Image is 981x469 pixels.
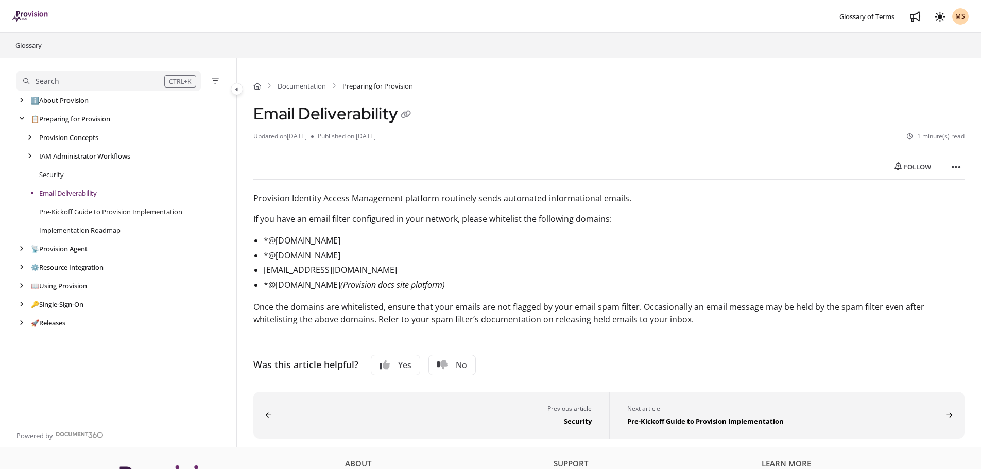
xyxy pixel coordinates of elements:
a: About Provision [31,95,89,106]
a: Provision Agent [31,244,88,254]
div: Next article [627,404,943,414]
a: Resource Integration [31,262,104,272]
button: MS [952,8,969,25]
button: No [428,355,476,375]
button: Yes [371,355,420,375]
p: If you have an email filter configured in your network, please whitelist the following domains: [253,213,965,225]
div: arrow [16,318,27,328]
span: Glossary of Terms [839,12,894,21]
li: *@[DOMAIN_NAME] [264,277,965,292]
div: Was this article helpful? [253,358,358,372]
span: ⚙️ [31,263,39,272]
div: Previous article [276,404,592,414]
div: arrow [16,96,27,106]
li: *@[DOMAIN_NAME] [264,248,965,263]
a: IAM Administrator Workflows [39,151,130,161]
a: Releases [31,318,65,328]
button: Pre-Kickoff Guide to Provision Implementation [609,392,965,439]
div: arrow [16,114,27,124]
div: Search [36,76,59,87]
a: Security [39,169,64,180]
span: MS [955,12,966,22]
a: Whats new [907,8,923,25]
div: CTRL+K [164,75,196,88]
a: Pre-Kickoff Guide to Provision Implementation [39,206,182,217]
div: arrow [16,263,27,272]
span: 📡 [31,244,39,253]
img: Document360 [56,432,104,438]
span: 🚀 [31,318,39,327]
a: Glossary [14,39,43,51]
div: arrow [25,151,35,161]
button: Filter [209,75,221,87]
span: Preparing for Provision [342,81,413,91]
h1: Email Deliverability [253,103,414,124]
a: Powered by Document360 - opens in a new tab [16,428,104,441]
img: brand logo [12,11,49,22]
button: Article more options [948,159,965,175]
a: Email Deliverability [39,188,97,198]
button: Follow [886,159,940,175]
a: Documentation [278,81,326,91]
em: (Provision docs site platform) [340,279,445,290]
button: Search [16,71,201,91]
div: Pre-Kickoff Guide to Provision Implementation [627,414,943,426]
span: 📋 [31,114,39,124]
button: Theme options [932,8,948,25]
div: arrow [16,300,27,309]
p: Once the domains are whitelisted, ensure that your emails are not flagged by your email spam filt... [253,301,965,325]
a: Preparing for Provision [31,114,110,124]
div: Security [276,414,592,426]
li: 1 minute(s) read [907,132,965,142]
button: Security [253,392,609,439]
span: ℹ️ [31,96,39,105]
div: arrow [16,244,27,254]
li: Updated on [DATE] [253,132,311,142]
button: Copy link of Email Deliverability [398,107,414,124]
a: Using Provision [31,281,87,291]
a: Single-Sign-On [31,299,83,309]
div: arrow [25,133,35,143]
a: Project logo [12,11,49,23]
a: Provision Concepts [39,132,98,143]
span: 📖 [31,281,39,290]
li: [EMAIL_ADDRESS][DOMAIN_NAME] [264,263,965,277]
li: Published on [DATE] [311,132,376,142]
p: Provision Identity Access Management platform routinely sends automated informational emails. [253,192,965,204]
a: Home [253,81,261,91]
span: Powered by [16,430,53,441]
div: arrow [16,281,27,291]
a: Implementation Roadmap [39,225,121,235]
span: 🔑 [31,300,39,309]
li: *@[DOMAIN_NAME] [264,233,965,248]
button: Category toggle [231,83,243,95]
